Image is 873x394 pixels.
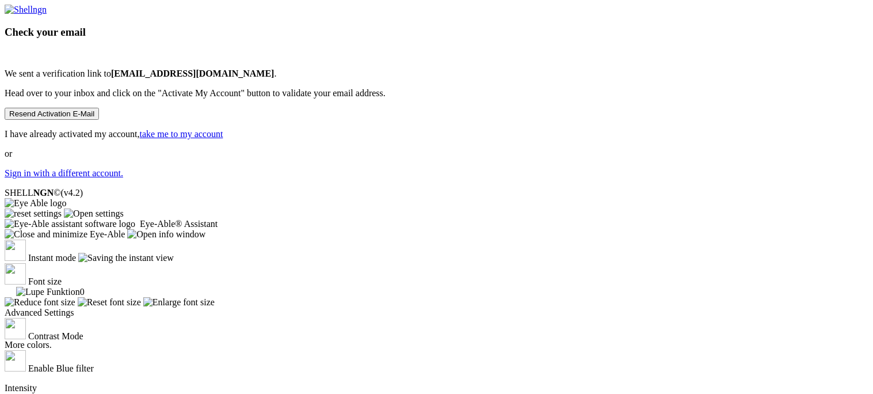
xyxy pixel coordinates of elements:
[5,5,868,179] div: or
[61,188,83,198] span: 4.2.0
[5,168,123,178] a: Sign in with a different account.
[5,69,868,79] p: We sent a verification link to .
[5,5,47,15] img: Shellngn
[33,188,54,198] b: NGN
[111,69,275,78] b: [EMAIL_ADDRESS][DOMAIN_NAME]
[5,129,868,139] p: I have already activated my account,
[140,129,223,139] a: take me to my account
[5,26,868,39] h3: Check your email
[5,108,99,120] button: Resend Activation E-Mail
[5,88,868,99] p: Head over to your inbox and click on the "Activate My Account" button to validate your email addr...
[5,188,83,198] span: SHELL ©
